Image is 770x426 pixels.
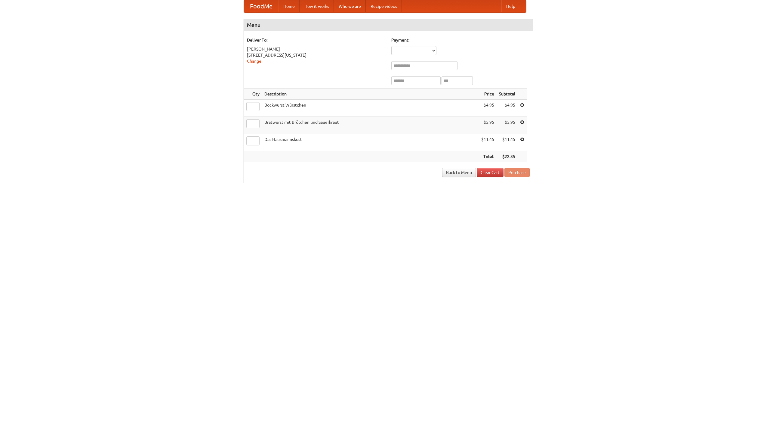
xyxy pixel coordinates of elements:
[300,0,334,12] a: How it works
[247,52,385,58] div: [STREET_ADDRESS][US_STATE]
[497,117,518,134] td: $5.95
[366,0,402,12] a: Recipe videos
[497,89,518,100] th: Subtotal
[279,0,300,12] a: Home
[477,168,504,177] a: Clear Cart
[479,117,497,134] td: $5.95
[497,100,518,117] td: $4.95
[334,0,366,12] a: Who we are
[391,37,530,43] h5: Payment:
[479,151,497,162] th: Total:
[504,168,530,177] button: Purchase
[244,0,279,12] a: FoodMe
[244,89,262,100] th: Qty
[262,117,479,134] td: Bratwurst mit Brötchen und Sauerkraut
[479,100,497,117] td: $4.95
[262,89,479,100] th: Description
[262,100,479,117] td: Bockwurst Würstchen
[262,134,479,151] td: Das Hausmannskost
[501,0,520,12] a: Help
[442,168,476,177] a: Back to Menu
[497,134,518,151] td: $11.45
[497,151,518,162] th: $22.35
[247,37,385,43] h5: Deliver To:
[244,19,533,31] h4: Menu
[247,46,385,52] div: [PERSON_NAME]
[247,59,261,64] a: Change
[479,89,497,100] th: Price
[479,134,497,151] td: $11.45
